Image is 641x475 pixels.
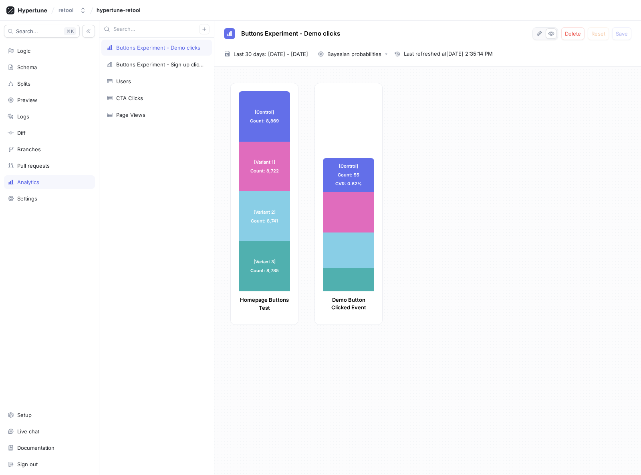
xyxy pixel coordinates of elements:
[17,412,32,418] div: Setup
[17,179,39,185] div: Analytics
[4,25,80,38] button: Search...K
[241,30,340,37] span: Buttons Experiment - Demo clicks
[591,31,605,36] span: Reset
[239,91,290,142] div: [Control] Count: 8,869
[17,80,30,87] div: Splits
[17,48,30,54] div: Logic
[239,142,290,191] div: [Variant 1] Count: 8,722
[116,78,131,84] div: Users
[58,7,73,14] div: retool
[113,25,199,33] input: Search...
[17,97,37,103] div: Preview
[17,428,39,435] div: Live chat
[234,50,308,58] span: Last 30 days: [DATE] - [DATE]
[17,130,26,136] div: Diff
[239,191,290,241] div: [Variant 2] Count: 8,741
[16,29,38,34] span: Search...
[323,158,374,192] div: [Control] Count: 55 CVR: 0.62%
[64,27,76,35] div: K
[314,48,391,60] button: Bayesian probabilities
[17,162,50,169] div: Pull requests
[239,241,290,291] div: [Variant 3] Count: 8,785
[4,441,95,455] a: Documentation
[17,64,37,70] div: Schema
[616,31,628,36] span: Save
[17,146,41,152] div: Branches
[97,7,140,13] span: hypertune-retool
[17,461,38,467] div: Sign out
[404,50,493,58] span: Last refreshed at [DATE] 2:35:14 PM
[323,296,374,312] p: Demo Button Clicked Event
[561,27,585,40] button: Delete
[327,52,381,57] div: Bayesian probabilities
[612,27,631,40] button: Save
[116,112,145,118] div: Page Views
[17,445,54,451] div: Documentation
[565,31,581,36] span: Delete
[116,44,200,51] div: Buttons Experiment - Demo clicks
[116,61,204,68] div: Buttons Experiment - Sign up clicks
[116,95,143,101] div: CTA Clicks
[17,195,37,202] div: Settings
[239,296,290,312] p: Homepage Buttons Test
[17,113,29,120] div: Logs
[588,27,609,40] button: Reset
[55,4,89,17] button: retool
